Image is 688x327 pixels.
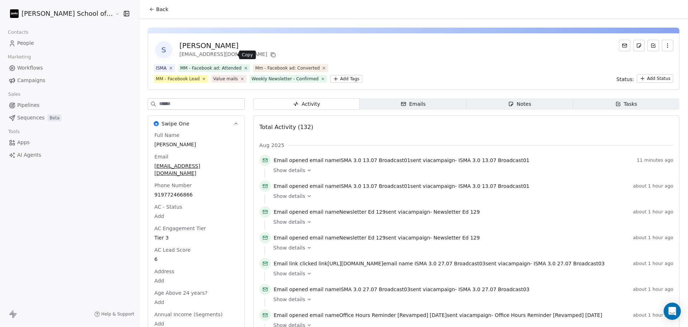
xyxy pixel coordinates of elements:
[273,193,668,200] a: Show details
[273,218,305,226] span: Show details
[458,157,529,163] span: ISMA 3.0 13.07 Broadcast01
[259,142,285,149] span: Aug 2025
[154,191,238,198] span: 919772466866
[156,65,167,71] div: ISMA
[156,76,200,82] div: MM - Facebook Lead
[17,151,41,159] span: AI Agents
[339,286,410,292] span: ISMA 3.0 27.07 Broadcast03
[415,261,486,266] span: ISMA 3.0 27.07 Broadcast03
[495,312,602,318] span: Office Hours Reminder [Revamped] [DATE]
[6,62,133,74] a: Workflows
[6,112,133,124] a: SequencesBeta
[153,268,176,275] span: Address
[5,52,34,62] span: Marketing
[17,101,39,109] span: Pipelines
[273,193,305,200] span: Show details
[273,296,668,303] a: Show details
[274,157,308,163] span: Email opened
[633,261,673,266] span: about 1 hour ago
[434,235,480,241] span: Newsletter Ed 129
[339,235,386,241] span: Newsletter Ed 129
[21,9,113,18] span: [PERSON_NAME] School of Finance LLP
[633,183,673,189] span: about 1 hour ago
[153,289,209,297] span: Age Above 24 years?
[180,65,242,71] div: MM - Facebook ad: Attended
[633,312,673,318] span: about 1 hour ago
[154,213,238,220] span: Add
[615,100,637,108] div: Tasks
[274,183,308,189] span: Email opened
[274,234,480,241] span: email name sent via campaign -
[153,182,193,189] span: Phone Number
[633,286,673,292] span: about 1 hour ago
[153,132,181,139] span: Full Name
[252,76,319,82] div: Weekly Newsletter - Confirmed
[274,286,530,293] span: email name sent via campaign -
[633,209,673,215] span: about 1 hour ago
[153,246,192,253] span: AC Lead Score
[273,270,668,277] a: Show details
[616,76,634,83] span: Status:
[180,51,277,59] div: [EMAIL_ADDRESS][DOMAIN_NAME]
[274,286,308,292] span: Email opened
[274,183,530,190] span: email name sent via campaign -
[17,114,44,122] span: Sequences
[255,65,320,71] div: Mm - Facebook ad: Converted
[6,37,133,49] a: People
[274,157,530,164] span: email name sent via campaign -
[534,261,605,266] span: ISMA 3.0 27.07 Broadcast03
[153,311,224,318] span: Annual Income (Segments)
[153,225,207,232] span: AC Engagement Tier
[339,183,410,189] span: ISMA 3.0 13.07 Broadcast01
[6,75,133,86] a: Campaigns
[213,76,238,82] div: Value mails
[274,208,480,215] span: email name sent via campaign -
[242,52,253,58] p: Copy
[339,209,386,215] span: Newsletter Ed 129
[154,277,238,284] span: Add
[458,183,529,189] span: ISMA 3.0 13.07 Broadcast01
[153,203,184,210] span: AC - Status
[5,126,23,137] span: Tools
[17,77,45,84] span: Campaigns
[274,261,317,266] span: Email link clicked
[637,74,673,83] button: Add Status
[154,141,238,148] span: [PERSON_NAME]
[154,121,159,126] img: Swipe One
[145,3,173,16] button: Back
[154,162,238,177] span: [EMAIL_ADDRESS][DOMAIN_NAME]
[401,100,426,108] div: Emails
[101,311,134,317] span: Help & Support
[17,139,30,146] span: Apps
[637,157,673,163] span: 11 minutes ago
[154,234,238,241] span: Tier 3
[339,157,410,163] span: ISMA 3.0 13.07 Broadcast01
[274,260,605,267] span: link email name sent via campaign -
[273,167,305,174] span: Show details
[274,209,308,215] span: Email opened
[273,167,668,174] a: Show details
[664,303,681,320] div: Open Intercom Messenger
[153,153,170,160] span: Email
[10,9,19,18] img: Zeeshan%20Neck%20Print%20Dark.png
[154,299,238,306] span: Add
[148,116,244,132] button: Swipe OneSwipe One
[5,27,32,38] span: Contacts
[458,286,529,292] span: ISMA 3.0 27.07 Broadcast03
[180,41,277,51] div: [PERSON_NAME]
[273,296,305,303] span: Show details
[273,244,305,251] span: Show details
[154,256,238,263] span: 6
[508,100,531,108] div: Notes
[162,120,190,127] span: Swipe One
[273,218,668,226] a: Show details
[330,75,362,83] button: Add Tags
[273,270,305,277] span: Show details
[274,312,602,319] span: email name sent via campaign -
[633,235,673,241] span: about 1 hour ago
[6,149,133,161] a: AI Agents
[259,124,313,131] span: Total Activity (132)
[328,261,383,266] span: [URL][DOMAIN_NAME]
[155,41,172,58] span: S
[156,6,168,13] span: Back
